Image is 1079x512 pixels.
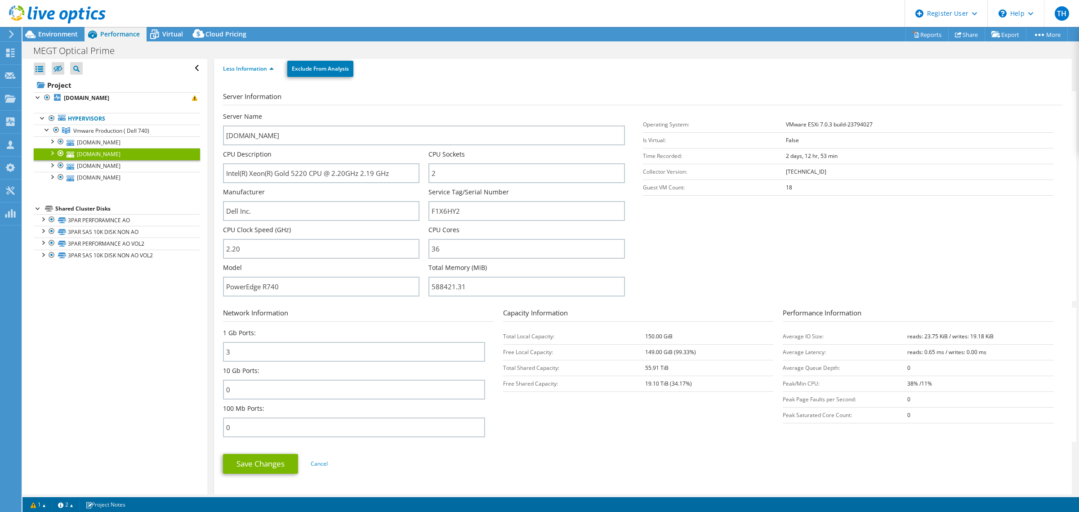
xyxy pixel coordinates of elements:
[783,308,1054,322] h3: Performance Information
[1026,27,1068,41] a: More
[34,136,200,148] a: [DOMAIN_NAME]
[503,328,645,344] td: Total Local Capacity:
[34,250,200,261] a: 3PAR SAS 10K DISK NON AO VOL2
[223,404,264,413] label: 100 Mb Ports:
[223,112,262,121] label: Server Name
[783,407,907,423] td: Peak Saturated Core Count:
[428,225,459,234] label: CPU Cores
[786,184,792,191] b: 18
[34,160,200,172] a: [DOMAIN_NAME]
[100,30,140,38] span: Performance
[503,360,645,376] td: Total Shared Capacity:
[907,332,994,340] b: reads: 23.75 KiB / writes: 19.18 KiB
[223,366,259,375] label: 10 Gb Ports:
[205,30,246,38] span: Cloud Pricing
[223,263,242,272] label: Model
[223,328,256,337] label: 1 Gb Ports:
[428,263,487,272] label: Total Memory (MiB)
[52,499,80,510] a: 2
[34,148,200,160] a: [DOMAIN_NAME]
[428,188,509,197] label: Service Tag/Serial Number
[223,188,265,197] label: Manufacturer
[34,172,200,184] a: [DOMAIN_NAME]
[783,344,907,360] td: Average Latency:
[786,168,826,175] b: [TECHNICAL_ID]
[643,117,786,132] td: Operating System:
[162,30,183,38] span: Virtual
[34,214,200,226] a: 3PAR PERFORAMNCE AO
[786,121,873,128] b: VMware ESXi 7.0.3 build-23794027
[948,27,985,41] a: Share
[643,132,786,148] td: Is Virtual:
[34,238,200,249] a: 3PAR PERFORMANCE AO VOL2
[223,150,272,159] label: CPU Description
[24,499,52,510] a: 1
[311,460,328,467] a: Cancel
[223,225,291,234] label: CPU Clock Speed (GHz)
[287,61,353,77] a: Exclude From Analysis
[34,92,200,104] a: [DOMAIN_NAME]
[64,94,109,102] b: [DOMAIN_NAME]
[786,136,799,144] b: False
[34,226,200,238] a: 3PAR SAS 10K DISK NON AO
[786,152,838,160] b: 2 days, 12 hr, 53 min
[643,148,786,164] td: Time Recorded:
[985,27,1026,41] a: Export
[645,348,696,356] b: 149.00 GiB (99.33%)
[503,308,774,322] h3: Capacity Information
[38,30,78,38] span: Environment
[783,391,907,407] td: Peak Page Faults per Second:
[643,180,786,195] td: Guest VM Count:
[645,332,673,340] b: 150.00 GiB
[783,328,907,344] td: Average IO Size:
[645,380,692,387] b: 19.10 TiB (34.17%)
[1055,6,1069,21] span: TH
[34,113,200,125] a: Hypervisors
[223,65,274,72] a: Less Information
[34,125,200,136] a: Vmware Production ( Dell 740)
[907,364,910,372] b: 0
[907,411,910,419] b: 0
[905,27,949,41] a: Reports
[643,164,786,180] td: Collector Version:
[783,376,907,391] td: Peak/Min CPU:
[34,78,200,92] a: Project
[223,91,1063,105] h3: Server Information
[73,127,149,135] span: Vmware Production ( Dell 740)
[907,380,932,387] b: 38% /11%
[907,348,986,356] b: reads: 0.65 ms / writes: 0.00 ms
[999,9,1007,18] svg: \n
[907,395,910,403] b: 0
[29,46,129,56] h1: MEGT Optical Prime
[55,203,200,214] div: Shared Cluster Disks
[783,360,907,376] td: Average Queue Depth:
[79,499,132,510] a: Project Notes
[503,344,645,360] td: Free Local Capacity:
[223,454,298,474] a: Save Changes
[428,150,465,159] label: CPU Sockets
[223,308,494,322] h3: Network Information
[645,364,669,372] b: 55.91 TiB
[503,376,645,391] td: Free Shared Capacity:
